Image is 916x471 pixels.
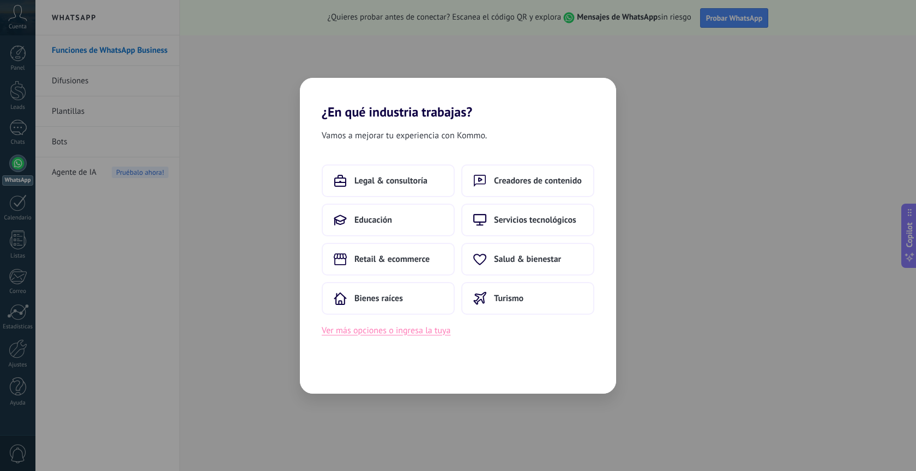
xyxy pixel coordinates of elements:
[322,164,455,197] button: Legal & consultoría
[494,254,561,265] span: Salud & bienestar
[461,164,594,197] button: Creadores de contenido
[461,243,594,276] button: Salud & bienestar
[322,129,487,143] span: Vamos a mejorar tu experiencia con Kommo.
[322,323,450,338] button: Ver más opciones o ingresa la tuya
[300,78,616,120] h2: ¿En qué industria trabajas?
[322,243,455,276] button: Retail & ecommerce
[322,204,455,236] button: Educación
[494,175,582,186] span: Creadores de contenido
[461,282,594,315] button: Turismo
[354,215,392,225] span: Educación
[494,215,576,225] span: Servicios tecnológicos
[494,293,523,304] span: Turismo
[354,175,427,186] span: Legal & consultoría
[322,282,455,315] button: Bienes raíces
[354,293,403,304] span: Bienes raíces
[461,204,594,236] button: Servicios tecnológicos
[354,254,430,265] span: Retail & ecommerce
